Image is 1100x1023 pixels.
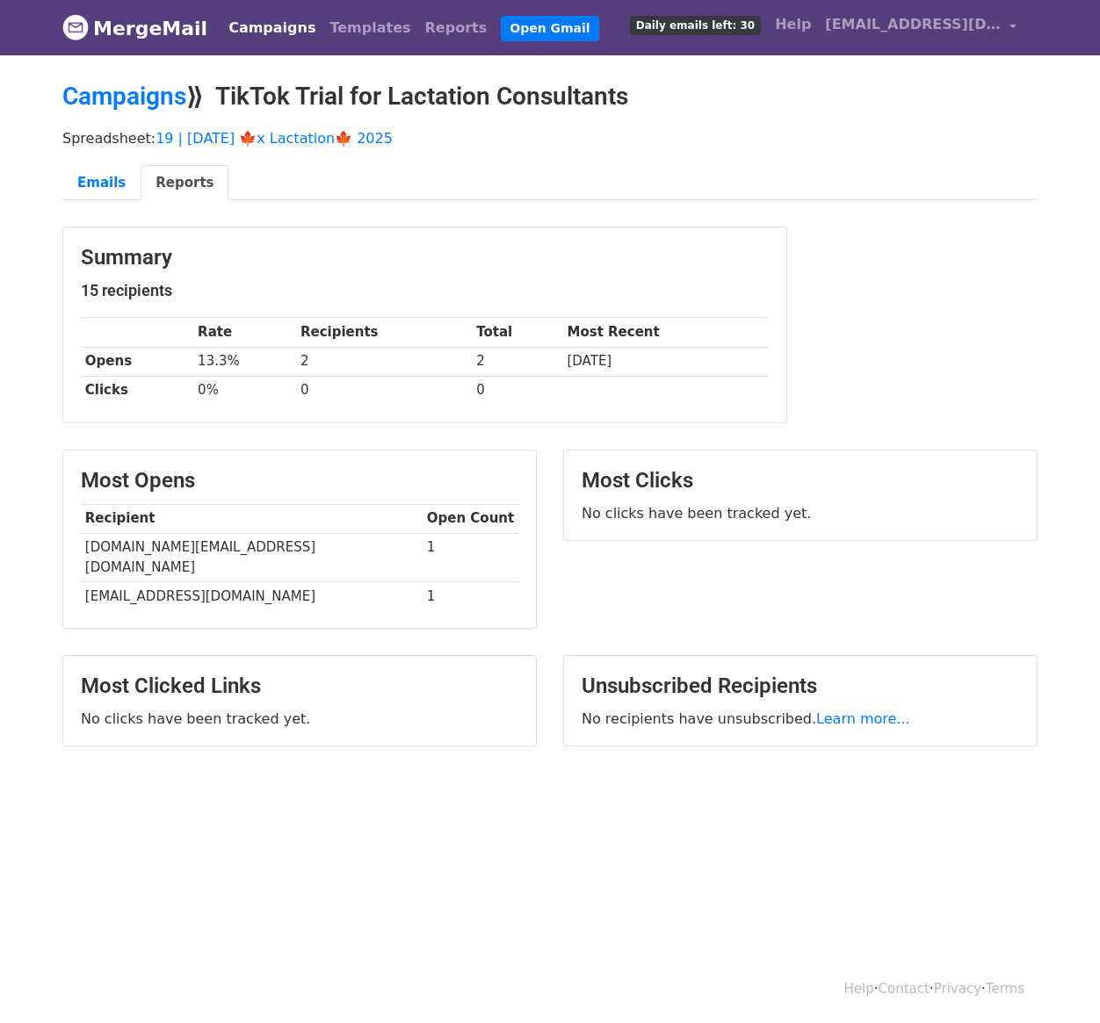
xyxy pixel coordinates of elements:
a: Templates [322,11,417,46]
th: Clicks [81,376,193,405]
th: Total [472,318,562,347]
h3: Most Clicked Links [81,674,518,699]
h3: Most Opens [81,468,518,493]
p: Spreadsheet: [62,129,1038,148]
td: 2 [296,347,472,376]
a: Learn more... [816,710,910,727]
th: Recipient [81,504,423,533]
a: Privacy [934,981,981,997]
td: 2 [472,347,562,376]
a: [EMAIL_ADDRESS][DOMAIN_NAME] [818,7,1024,48]
h5: 15 recipients [81,281,769,300]
td: 1 [423,582,518,611]
td: 0 [296,376,472,405]
a: Daily emails left: 30 [623,7,768,42]
a: Terms [986,981,1024,997]
a: Reports [418,11,495,46]
iframe: Chat Widget [1012,939,1100,1023]
span: [EMAIL_ADDRESS][DOMAIN_NAME] [825,14,1001,35]
td: 0 [472,376,562,405]
h2: ⟫ TikTok Trial for Lactation Consultants [62,82,1038,112]
th: Open Count [423,504,518,533]
td: 1 [423,533,518,582]
td: [DATE] [563,347,769,376]
p: No recipients have unsubscribed. [582,710,1019,728]
p: No clicks have been tracked yet. [81,710,518,728]
a: 19 | [DATE] 🍁x Lactation🍁 2025 [156,130,393,147]
td: [DOMAIN_NAME][EMAIL_ADDRESS][DOMAIN_NAME] [81,533,423,582]
td: 13.3% [193,347,296,376]
h3: Summary [81,245,769,270]
a: Help [844,981,874,997]
th: Recipients [296,318,472,347]
p: No clicks have been tracked yet. [582,504,1019,522]
a: Emails [62,165,141,201]
a: Contact [879,981,930,997]
a: MergeMail [62,10,207,47]
a: Campaigns [221,11,322,46]
td: [EMAIL_ADDRESS][DOMAIN_NAME] [81,582,423,611]
td: 0% [193,376,296,405]
a: Reports [141,165,228,201]
span: Daily emails left: 30 [630,16,761,35]
h3: Most Clicks [582,468,1019,493]
h3: Unsubscribed Recipients [582,674,1019,699]
a: Open Gmail [501,16,598,41]
th: Rate [193,318,296,347]
th: Most Recent [563,318,769,347]
th: Opens [81,347,193,376]
img: MergeMail logo [62,14,89,40]
a: Help [768,7,818,42]
a: Campaigns [62,82,186,111]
